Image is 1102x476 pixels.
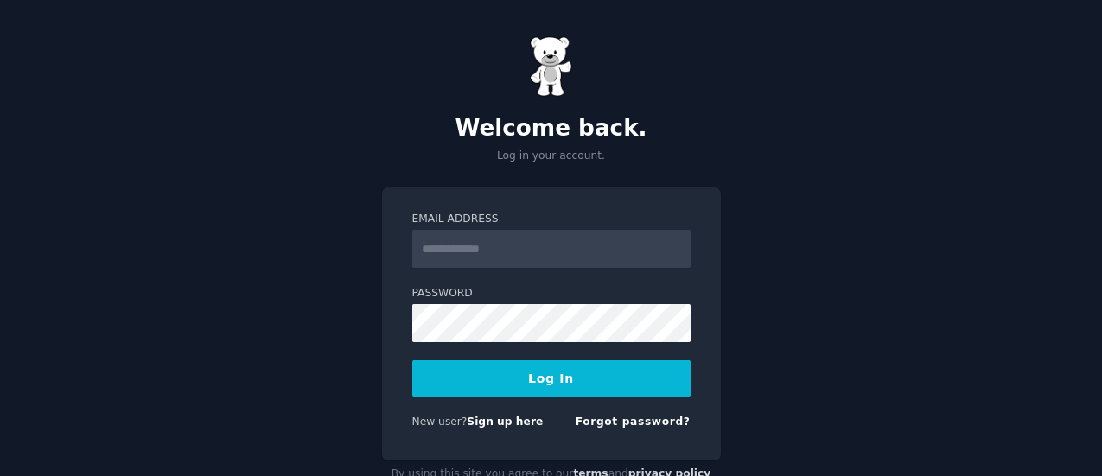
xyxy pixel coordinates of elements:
h2: Welcome back. [382,115,721,143]
a: Sign up here [467,416,543,428]
p: Log in your account. [382,149,721,164]
img: Gummy Bear [530,36,573,97]
button: Log In [412,360,691,397]
a: Forgot password? [576,416,691,428]
label: Password [412,286,691,301]
label: Email Address [412,212,691,227]
span: New user? [412,416,468,428]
